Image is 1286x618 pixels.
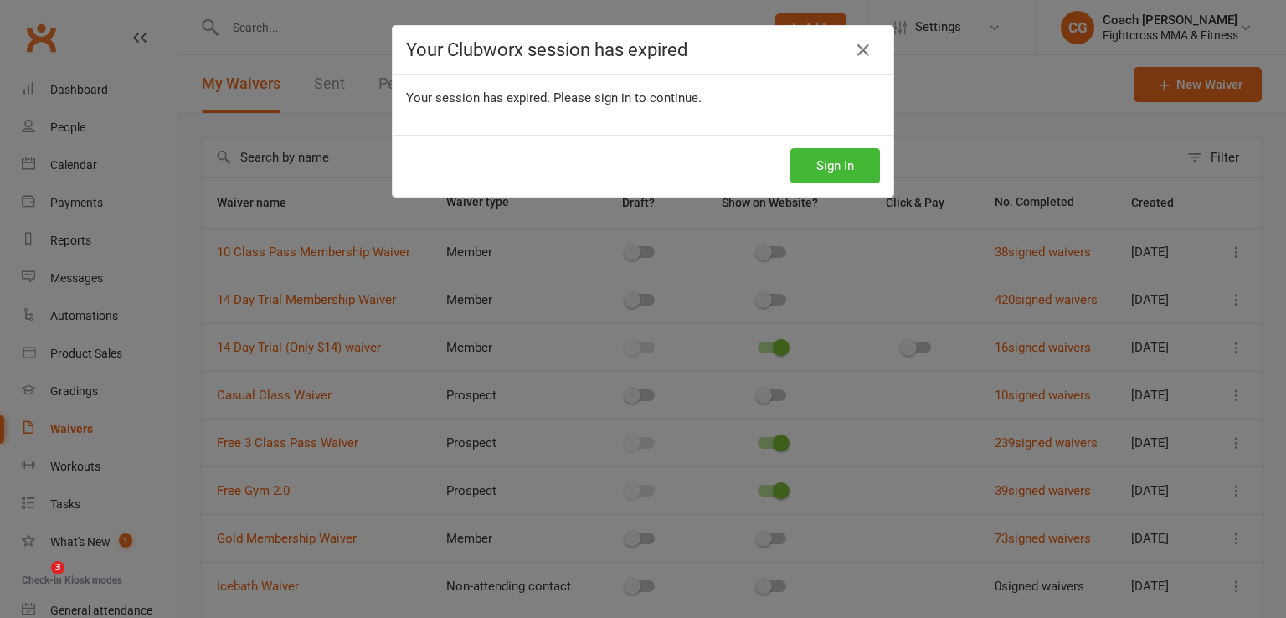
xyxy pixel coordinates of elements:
h4: Your Clubworx session has expired [406,39,880,60]
a: Close [850,37,877,64]
iframe: Intercom live chat [17,561,57,601]
span: Your session has expired. Please sign in to continue. [406,90,702,106]
span: 3 [51,561,64,574]
button: Sign In [790,148,880,183]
